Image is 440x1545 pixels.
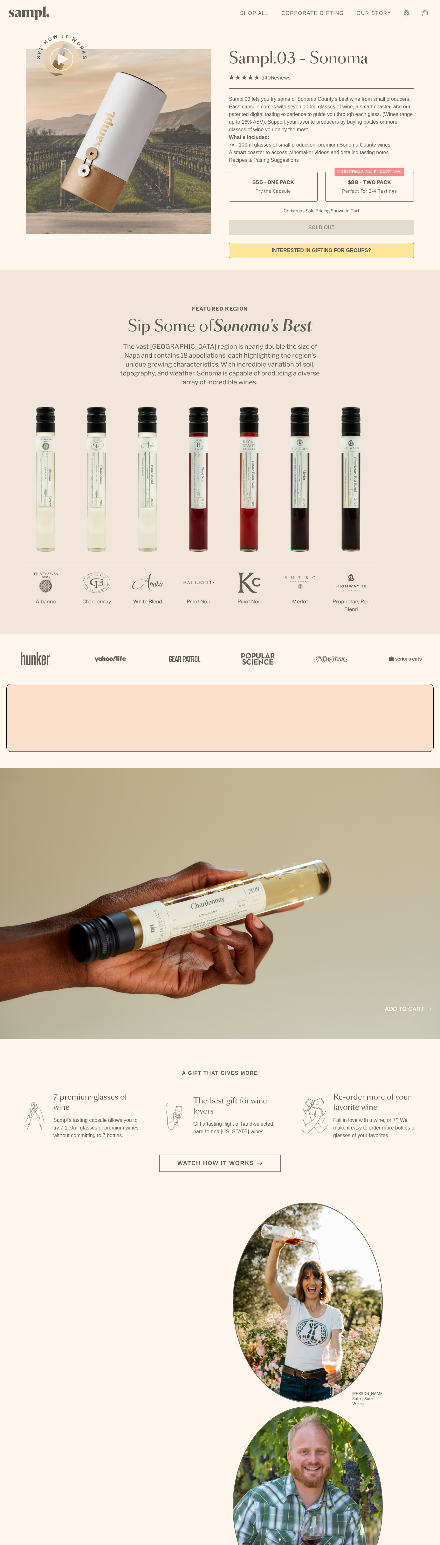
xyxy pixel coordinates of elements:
[342,188,397,194] small: Perfect For 2-4 Tastings
[229,156,414,164] li: Recipes & Pairing Suggestions
[71,598,122,606] p: Chardonnay
[352,1391,383,1406] p: [PERSON_NAME] Sutro, Sutro Wines
[122,598,173,606] p: White Blend
[118,305,322,313] p: Featured Region
[229,149,414,156] li: A smart coaster to access winemaker videos and detailed tasting notes.
[17,645,55,672] img: Artboard_1_c8cd28af-0030-4af1-819c-248e302c7f06_x450.png
[229,243,414,258] a: interested in gifting for groups?
[214,319,313,334] em: Sonoma's Best
[237,6,272,20] a: Shop All
[354,6,395,20] a: Our Story
[280,208,362,214] li: Christmas Sale Pricing Shown In Cart
[173,598,224,606] p: Pinot Noir
[159,1155,281,1172] button: Watch how it works
[229,73,291,82] div: 140Reviews
[229,141,414,149] li: 7x - 100ml glasses of small production, premium Sonoma County wines
[193,1120,280,1136] p: Gift a tasting flight of hand-selected, hard-to-find [US_STATE] wines.
[335,168,404,176] div: Christmas SALE! Save 20%
[385,1005,431,1013] a: Add to cart
[53,1092,140,1113] h3: 7 premium glasses of wine
[252,179,294,186] span: $55 - One Pack
[238,645,276,672] img: Artboard_4_28b4d326-c26e-48f9-9c80-911f17d6414e_x450.png
[229,134,269,140] strong: What’s Included:
[278,6,347,20] a: Corporate Gifting
[9,6,50,20] img: Sampl logo
[229,95,414,134] div: Sampl.03 lets you try some of Sonoma County's best wine from small producers. Each capsule comes ...
[312,645,350,672] img: Artboard_3_0b291449-6e8c-4d07-b2c2-3f3601a19cd1_x450.png
[229,220,414,235] button: Sold Out
[164,645,202,672] img: Artboard_5_7fdae55a-36fd-43f7-8bfd-f74a06a2878e_x450.png
[262,75,271,81] span: 140
[118,342,322,387] p: The vast [GEOGRAPHIC_DATA] region is nearly double the size of Napa and contains 18 appellations,...
[90,645,128,672] img: Artboard_6_04f9a106-072f-468a-bdd7-f11783b05722_x450.png
[26,49,211,234] img: Sampl.03 - Sonoma
[385,645,423,672] img: Artboard_7_5b34974b-f019-449e-91fb-745f8d0877ee_x450.png
[44,41,79,77] button: See how it works
[333,1092,420,1113] h3: Re-order more of your favorite wine
[229,49,414,68] h1: Sampl.03 - Sonoma
[193,1096,280,1116] h3: The best gift for wine lovers
[326,598,376,613] p: Proprietary Red Blend
[20,598,71,606] p: Albarino
[275,598,326,606] p: Merlot
[333,1116,420,1139] p: Fall in love with a wine, or 7? We make it easy to order more bottles or glasses of your favorites.
[182,1069,258,1077] h2: A gift that gives more
[118,319,322,334] h2: Sip Some of
[53,1116,140,1139] p: Sampl's tasting capsule allows you to try 7 100ml glasses of premium wines without committing to ...
[348,179,391,186] span: $88 - Two Pack
[224,598,275,606] p: Pinot Noir
[256,188,291,194] small: Try the Capsule
[271,75,291,81] span: Reviews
